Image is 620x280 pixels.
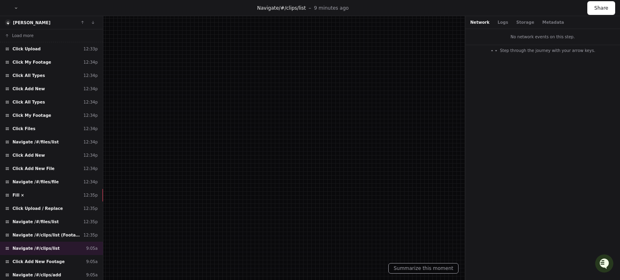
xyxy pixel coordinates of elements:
[84,139,98,145] div: 12:34p
[84,166,98,172] div: 12:34p
[57,84,98,91] a: Powered byPylon
[84,126,98,132] div: 12:34p
[13,46,41,52] span: Click Upload
[13,21,50,25] a: [PERSON_NAME]
[27,68,102,75] div: We're available if you need us!
[84,232,98,238] div: 12:35p
[84,99,98,105] div: 12:34p
[84,46,98,52] div: 12:33p
[6,20,11,25] img: 4.svg
[13,272,61,278] span: Navigate /#/clips/add
[594,253,616,275] iframe: Open customer support
[8,60,23,75] img: 1756235613930-3d25f9e4-fa56-45dd-b3ad-e072dfbd1548
[84,59,98,65] div: 12:34p
[279,5,306,11] span: /#/clips/list
[86,245,98,251] div: 9:05a
[498,19,508,25] button: Logs
[84,219,98,225] div: 12:35p
[257,5,279,11] span: Navigate
[587,1,615,15] button: Share
[13,73,45,79] span: Click All Types
[84,112,98,118] div: 12:34p
[465,29,620,45] div: No network events on this step.
[516,19,534,25] button: Storage
[13,192,24,198] span: Fill ×
[13,245,60,251] span: Navigate /#/clips/list
[13,126,36,132] span: Click Files
[84,152,98,158] div: 12:34p
[13,259,65,265] span: Click Add New Footage
[500,48,595,54] span: Step through the journey with your arrow keys.
[8,32,147,45] div: Welcome
[470,19,490,25] button: Network
[8,8,24,24] img: PlayerZero
[84,192,98,198] div: 12:35p
[388,263,459,274] button: Summarize this moment
[84,179,98,185] div: 12:34p
[13,152,45,158] span: Click Add New
[13,232,80,238] span: Navigate /#/clips/list (Footage)
[13,219,59,225] span: Navigate /#/files/list
[13,205,63,212] span: Click Upload / Replace
[84,86,98,92] div: 12:34p
[13,112,51,118] span: Click My Footage
[80,85,98,91] span: Pylon
[542,19,564,25] button: Metadata
[13,59,51,65] span: Click My Footage
[13,139,59,145] span: Navigate /#/files/list
[12,33,34,39] span: Load more
[13,86,45,92] span: Click Add New
[84,205,98,212] div: 12:35p
[86,272,98,278] div: 9:05a
[86,259,98,265] div: 9:05a
[13,179,59,185] span: Navigate /#/files/file
[13,166,54,172] span: Click Add New File
[13,99,45,105] span: Click All Types
[27,60,132,68] div: Start new chat
[84,73,98,79] div: 12:34p
[314,5,349,11] p: 9 minutes ago
[137,62,147,72] button: Start new chat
